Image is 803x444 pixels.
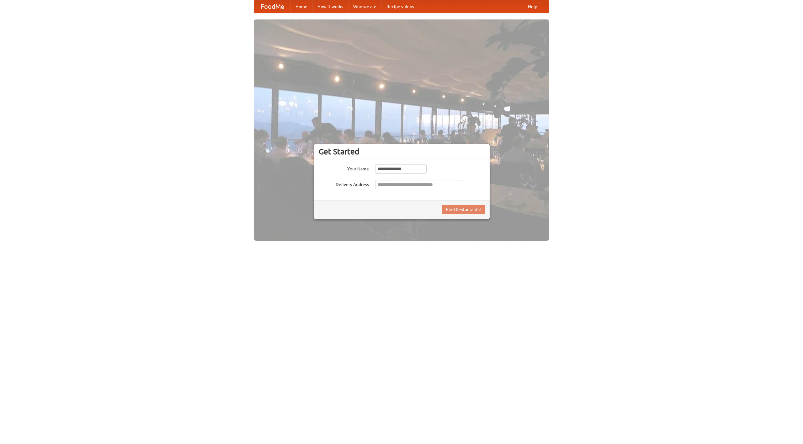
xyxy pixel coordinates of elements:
button: Find Restaurants! [442,205,485,214]
a: Recipe videos [381,0,419,13]
label: Delivery Address [319,180,369,188]
a: Help [523,0,542,13]
label: Your Name [319,164,369,172]
a: Home [290,0,312,13]
h3: Get Started [319,147,485,156]
a: How it works [312,0,348,13]
a: FoodMe [254,0,290,13]
a: Who we are [348,0,381,13]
